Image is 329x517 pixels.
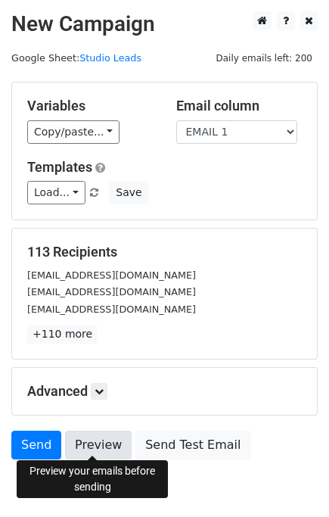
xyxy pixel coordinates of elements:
[27,286,196,297] small: [EMAIL_ADDRESS][DOMAIN_NAME]
[79,52,141,64] a: Studio Leads
[27,304,196,315] small: [EMAIL_ADDRESS][DOMAIN_NAME]
[27,383,302,400] h5: Advanced
[27,120,119,144] a: Copy/paste...
[253,444,329,517] iframe: Chat Widget
[27,98,154,114] h5: Variables
[135,431,250,459] a: Send Test Email
[27,325,98,344] a: +110 more
[27,159,92,175] a: Templates
[176,98,303,114] h5: Email column
[65,431,132,459] a: Preview
[27,269,196,281] small: [EMAIL_ADDRESS][DOMAIN_NAME]
[27,244,302,260] h5: 113 Recipients
[17,460,168,498] div: Preview your emails before sending
[109,181,148,204] button: Save
[11,11,318,37] h2: New Campaign
[210,52,318,64] a: Daily emails left: 200
[11,431,61,459] a: Send
[27,181,85,204] a: Load...
[210,50,318,67] span: Daily emails left: 200
[11,52,141,64] small: Google Sheet:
